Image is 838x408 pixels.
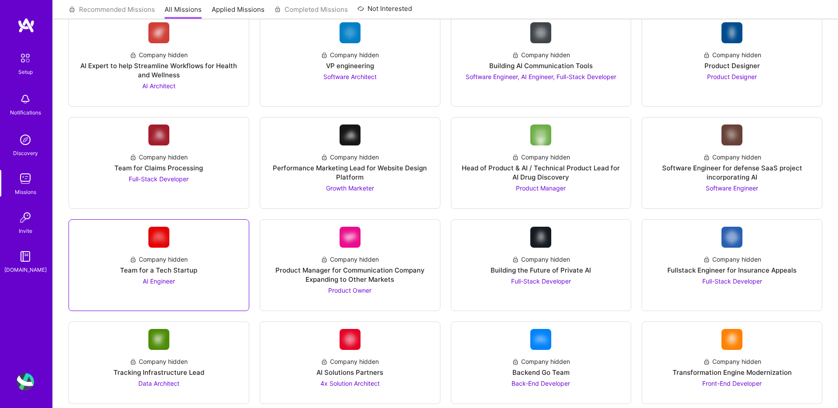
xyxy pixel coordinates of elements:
span: 4x Solution Architect [320,380,380,387]
div: Company hidden [130,357,188,366]
div: Company hidden [703,50,761,59]
img: Company Logo [148,227,169,248]
div: Building AI Communication Tools [489,61,593,70]
span: Software Engineer [706,184,758,192]
img: logo [17,17,35,33]
div: Company hidden [130,50,188,59]
span: Full-Stack Developer [511,277,571,285]
span: Growth Marketer [326,184,374,192]
img: bell [17,90,34,108]
div: Product Designer [704,61,760,70]
div: Team for Claims Processing [114,163,203,173]
img: Company Logo [340,22,361,43]
a: Applied Missions [212,5,264,19]
div: Company hidden [512,357,570,366]
img: Company Logo [721,227,742,248]
div: Company hidden [321,152,379,162]
div: Head of Product & AI / Technical Product Lead for AI Drug Discovery [458,163,624,182]
span: Back-End Developer [512,380,570,387]
span: AI Engineer [143,277,175,285]
div: Software Engineer for defense SaaS project incorporating AI [649,163,815,182]
div: Invite [19,226,32,235]
div: Notifications [10,108,41,117]
img: Company Logo [530,124,551,145]
div: Company hidden [512,152,570,162]
img: Company Logo [148,329,169,350]
img: Company Logo [721,329,742,350]
img: Company Logo [148,22,169,43]
div: Fullstack Engineer for Insurance Appeals [667,266,797,275]
a: All Missions [165,5,202,19]
img: Company Logo [530,227,551,248]
img: Company Logo [721,22,742,43]
div: Building the Future of Private AI [491,266,591,275]
div: Setup [18,67,33,76]
img: Company Logo [530,329,551,350]
img: Company Logo [530,22,551,43]
img: Company Logo [340,227,361,248]
span: Product Owner [328,287,371,294]
span: Software Engineer, AI Engineer, Full-Stack Developer [466,73,616,80]
div: Company hidden [130,152,188,162]
img: teamwork [17,170,34,187]
div: Company hidden [703,357,761,366]
div: Tracking Infrastructure Lead [113,368,204,377]
div: Backend Go Team [512,368,570,377]
img: discovery [17,131,34,149]
img: Company Logo [721,124,742,145]
div: Discovery [13,149,38,158]
div: Company hidden [703,255,761,264]
div: VP engineering [326,61,374,70]
img: setup [16,49,34,67]
div: Company hidden [512,50,570,59]
span: AI Architect [142,82,175,90]
img: User Avatar [17,373,34,391]
span: Software Architect [323,73,377,80]
div: Team for a Tech Startup [120,266,197,275]
div: Missions [15,187,36,197]
div: Company hidden [321,357,379,366]
div: Company hidden [321,50,379,59]
span: Front-End Developer [702,380,762,387]
img: guide book [17,248,34,265]
a: Not Interested [357,3,412,19]
img: Company Logo [148,124,169,145]
span: Product Manager [516,184,566,192]
span: Full-Stack Developer [702,277,762,285]
div: [DOMAIN_NAME] [4,265,47,274]
div: AI Solutions Partners [316,368,383,377]
div: Company hidden [130,255,188,264]
span: Data Architect [138,380,179,387]
div: Company hidden [703,152,761,162]
div: Product Manager for Communication Company Expanding to Other Markets [267,266,433,284]
img: Invite [17,209,34,226]
div: AI Expert to help Streamline Workflows for Health and Wellness [76,61,242,80]
img: Company Logo [340,124,361,145]
span: Full-Stack Developer [129,175,189,183]
img: Company Logo [340,329,361,350]
div: Company hidden [321,255,379,264]
div: Transformation Engine Modernization [673,368,792,377]
div: Company hidden [512,255,570,264]
div: Performance Marketing Lead for Website Design Platform [267,163,433,182]
span: Product Designer [707,73,757,80]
